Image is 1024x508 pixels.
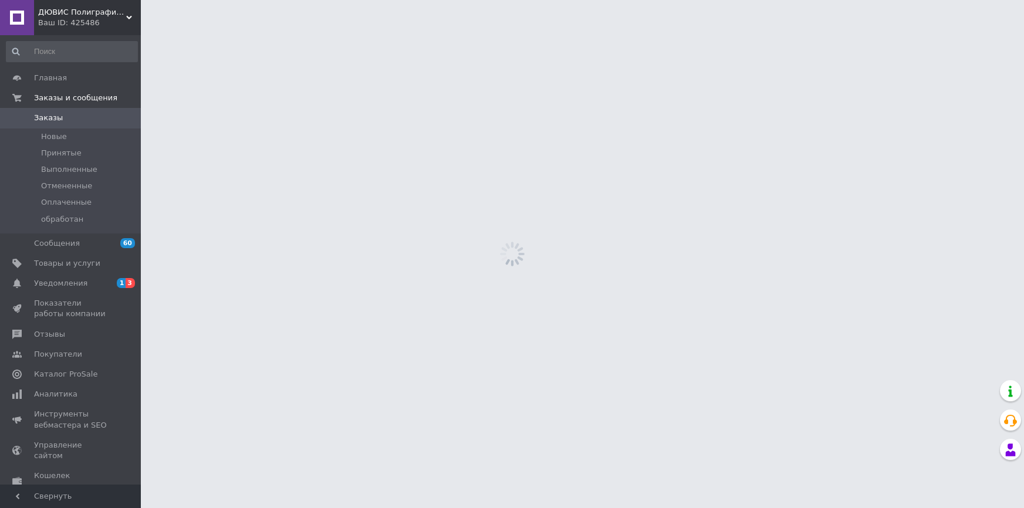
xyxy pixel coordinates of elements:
[34,258,100,269] span: Товары и услуги
[41,131,67,142] span: Новые
[41,214,83,225] span: обработан
[34,298,109,319] span: Показатели работы компании
[34,369,97,380] span: Каталог ProSale
[34,389,77,399] span: Аналитика
[34,113,63,123] span: Заказы
[34,93,117,103] span: Заказы и сообщения
[34,238,80,249] span: Сообщения
[6,41,138,62] input: Поиск
[117,278,126,288] span: 1
[41,148,82,158] span: Принятые
[120,238,135,248] span: 60
[34,470,109,492] span: Кошелек компании
[34,409,109,430] span: Инструменты вебмастера и SEO
[34,278,87,289] span: Уведомления
[41,197,92,208] span: Оплаченные
[38,7,126,18] span: ДЮВИС Полиграфическая Компания
[126,278,135,288] span: 3
[41,181,92,191] span: Отмененные
[34,329,65,340] span: Отзывы
[34,73,67,83] span: Главная
[34,349,82,360] span: Покупатели
[38,18,141,28] div: Ваш ID: 425486
[41,164,97,175] span: Выполненные
[34,440,109,461] span: Управление сайтом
